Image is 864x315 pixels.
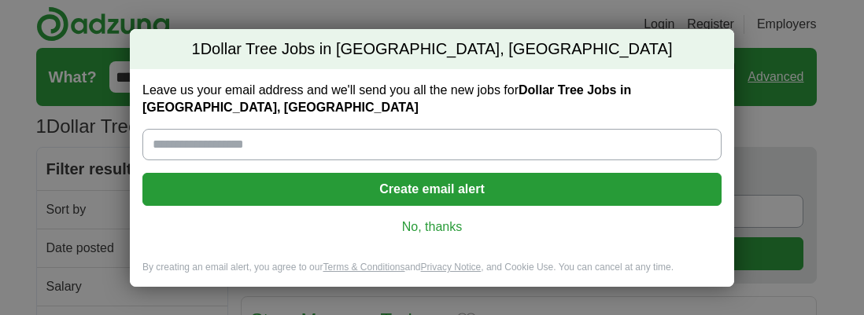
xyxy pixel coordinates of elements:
label: Leave us your email address and we'll send you all the new jobs for [142,82,722,116]
div: By creating an email alert, you agree to our and , and Cookie Use. You can cancel at any time. [130,261,734,287]
button: Create email alert [142,173,722,206]
span: 1 [192,38,201,60]
h2: Dollar Tree Jobs in [GEOGRAPHIC_DATA], [GEOGRAPHIC_DATA] [130,29,734,70]
a: Terms & Conditions [323,262,404,273]
a: No, thanks [155,218,709,236]
a: Privacy Notice [421,262,482,273]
